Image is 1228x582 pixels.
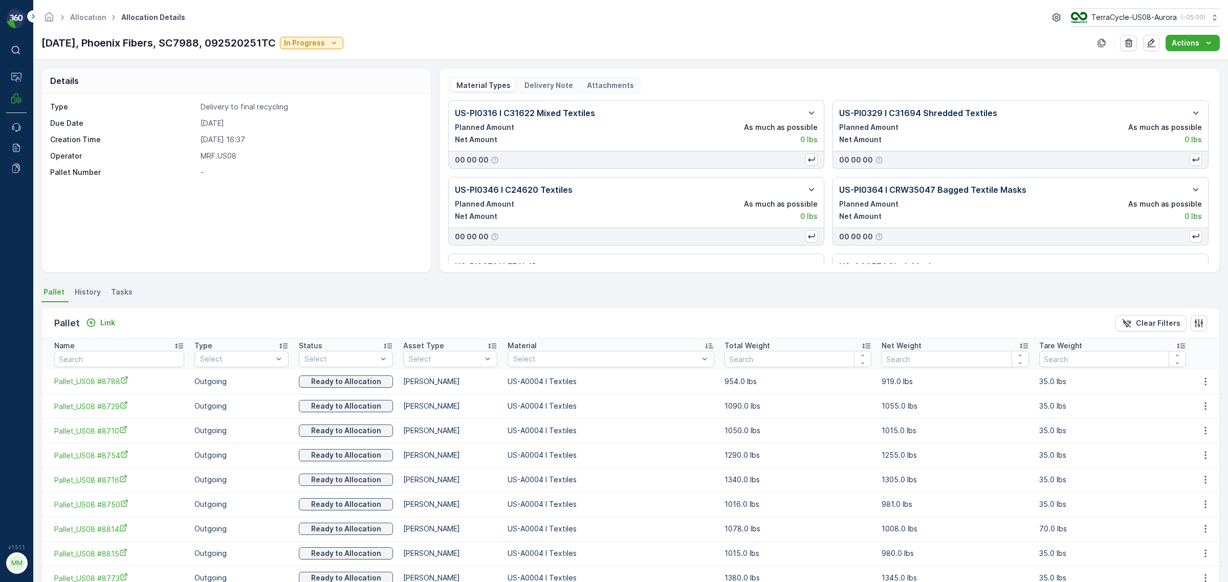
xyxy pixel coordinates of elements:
[54,475,184,485] span: Pallet_US08 #8716
[1071,8,1220,27] button: TerraCycle-US08-Aurora(-05:00)
[119,12,187,23] span: Allocation Details
[43,287,64,297] span: Pallet
[839,135,882,145] p: Net Amount
[1136,318,1180,328] p: Clear Filters
[455,184,573,196] p: US-PI0346 I C24620 Textiles
[409,354,481,364] p: Select
[299,375,393,388] button: Ready to Allocation
[280,37,343,49] button: In Progress
[725,548,871,558] p: 1015.0 lbs
[403,450,497,460] p: [PERSON_NAME]
[1039,524,1186,534] p: 70.0 lbs
[744,199,818,209] p: As much as possible
[725,450,871,460] p: 1290.0 lbs
[725,401,871,411] p: 1090.0 lbs
[1185,135,1202,145] p: 0 lbs
[403,401,497,411] p: [PERSON_NAME]
[403,475,497,485] p: [PERSON_NAME]
[455,155,489,165] p: 00 00 00
[54,351,184,367] input: Search
[70,13,106,21] a: Allocation
[882,450,1028,460] p: 1255.0 lbs
[299,547,393,559] button: Ready to Allocation
[1172,38,1199,48] p: Actions
[194,499,289,509] p: Outgoing
[839,211,882,221] p: Net Amount
[455,260,556,273] p: US-PI0371 I LFF Uniforms
[725,351,871,367] input: Search
[882,524,1028,534] p: 1008.0 lbs
[54,426,184,436] a: Pallet_US08 #8710
[403,426,497,436] p: [PERSON_NAME]
[311,450,381,460] p: Ready to Allocation
[201,135,420,145] p: [DATE] 16:37
[1166,35,1220,51] button: Actions
[1039,499,1186,509] p: 35.0 lbs
[201,102,420,112] p: Delivery to final recycling
[585,80,634,91] p: Attachments
[1128,122,1202,132] p: As much as possible
[201,167,420,177] p: -
[311,475,381,485] p: Ready to Allocation
[1039,450,1186,460] p: 35.0 lbs
[54,548,184,559] a: Pallet_US08 #8815
[455,80,511,91] p: Material Types
[194,426,289,436] p: Outgoing
[455,199,514,209] p: Planned Amount
[75,287,101,297] span: History
[201,118,420,128] p: [DATE]
[82,317,119,329] button: Link
[54,450,184,461] a: Pallet_US08 #8754
[6,8,27,29] img: logo
[508,426,714,436] p: US-A0004 I Textiles
[194,341,212,351] p: Type
[839,122,898,132] p: Planned Amount
[508,475,714,485] p: US-A0004 I Textiles
[508,499,714,509] p: US-A0004 I Textiles
[50,151,196,161] p: Operator
[508,401,714,411] p: US-A0004 I Textiles
[284,38,325,48] p: In Progress
[299,449,393,461] button: Ready to Allocation
[1039,426,1186,436] p: 35.0 lbs
[311,426,381,436] p: Ready to Allocation
[299,400,393,412] button: Ready to Allocation
[111,287,133,297] span: Tasks
[299,341,322,351] p: Status
[455,135,497,145] p: Net Amount
[882,499,1028,509] p: 981.0 lbs
[882,426,1028,436] p: 1015.0 lbs
[299,498,393,510] button: Ready to Allocation
[311,499,381,509] p: Ready to Allocation
[50,75,79,87] p: Details
[1039,401,1186,411] p: 35.0 lbs
[403,376,497,387] p: [PERSON_NAME]
[54,316,80,330] p: Pallet
[54,524,184,534] a: Pallet_US08 #8814
[200,354,273,364] p: Select
[1039,351,1186,367] input: Search
[1039,475,1186,485] p: 35.0 lbs
[513,354,698,364] p: Select
[311,401,381,411] p: Ready to Allocation
[54,499,184,510] a: Pallet_US08 #8750
[508,524,714,534] p: US-A0004 I Textiles
[800,211,818,221] p: 0 lbs
[508,341,537,351] p: Material
[508,376,714,387] p: US-A0004 I Textiles
[41,35,276,51] p: [DATE], Phoenix Fibers, SC7988, 092520251TC
[311,524,381,534] p: Ready to Allocation
[299,474,393,486] button: Ready to Allocation
[6,552,27,574] button: MM
[839,199,898,209] p: Planned Amount
[839,107,997,119] p: US-PI0329 I C31694 Shredded Textiles
[1039,376,1186,387] p: 35.0 lbs
[725,426,871,436] p: 1050.0 lbs
[882,548,1028,558] p: 980.0 lbs
[403,499,497,509] p: [PERSON_NAME]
